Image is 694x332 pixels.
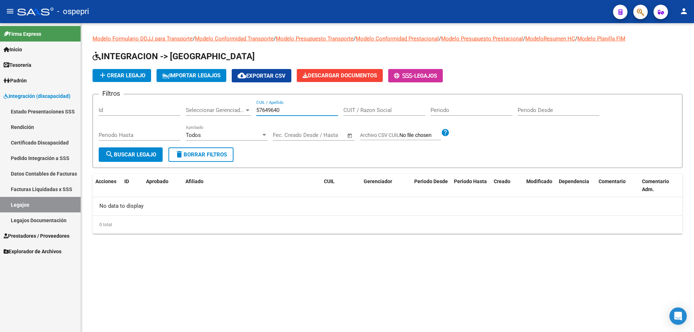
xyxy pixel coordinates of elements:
span: Seleccionar Gerenciador [186,107,244,113]
div: No data to display [93,197,682,215]
datatable-header-cell: Modificado [523,174,556,198]
datatable-header-cell: Dependencia [556,174,596,198]
button: -Legajos [388,69,443,82]
datatable-header-cell: CUIL [321,174,361,198]
button: IMPORTAR LEGAJOS [157,69,226,82]
span: Integración (discapacidad) [4,92,70,100]
button: Open calendar [346,131,354,140]
span: Periodo Hasta [454,178,487,184]
button: Borrar Filtros [168,147,234,162]
span: Exportar CSV [237,73,286,79]
span: Legajos [414,73,437,79]
button: Descargar Documentos [297,69,383,82]
a: Modelo Conformidad Prestacional [356,35,439,42]
span: - ospepri [57,4,89,20]
button: Buscar Legajo [99,147,163,162]
datatable-header-cell: Periodo Desde [411,174,451,198]
span: - [394,73,414,79]
a: Modelo Conformidad Transporte [195,35,274,42]
button: Crear Legajo [93,69,151,82]
span: Borrar Filtros [175,151,227,158]
button: Exportar CSV [232,69,291,82]
div: / / / / / / [93,35,682,234]
div: Open Intercom Messenger [669,307,687,325]
span: Gerenciador [364,178,392,184]
span: Modificado [526,178,552,184]
datatable-header-cell: Aprobado [143,174,172,198]
span: Tesorería [4,61,31,69]
datatable-header-cell: Acciones [93,174,121,198]
mat-icon: add [98,71,107,79]
input: Fecha fin [309,132,344,138]
span: Comentario Adm. [642,178,669,193]
span: IMPORTAR LEGAJOS [162,72,220,79]
mat-icon: search [105,150,114,159]
span: Crear Legajo [98,72,145,79]
input: Archivo CSV CUIL [399,132,441,139]
mat-icon: cloud_download [237,71,246,80]
span: ID [124,178,129,184]
span: Padrón [4,77,27,85]
span: Acciones [95,178,116,184]
input: Fecha inicio [273,132,302,138]
a: Modelo Presupuesto Prestacional [441,35,523,42]
a: ModeloResumen HC [525,35,575,42]
span: Explorador de Archivos [4,247,61,255]
span: Aprobado [146,178,168,184]
datatable-header-cell: Afiliado [183,174,321,198]
a: Modelo Presupuesto Transporte [276,35,354,42]
span: Descargar Documentos [303,72,377,79]
div: 0 total [93,216,682,234]
span: Buscar Legajo [105,151,156,158]
datatable-header-cell: Gerenciador [361,174,411,198]
a: Modelo Planilla FIM [577,35,625,42]
span: Inicio [4,46,22,53]
datatable-header-cell: Periodo Hasta [451,174,491,198]
span: Comentario [599,178,626,184]
span: Periodo Desde [414,178,448,184]
a: Modelo Formulario DDJJ para Transporte [93,35,193,42]
mat-icon: help [441,128,450,137]
span: Afiliado [185,178,204,184]
span: Dependencia [559,178,589,184]
span: Archivo CSV CUIL [360,132,399,138]
span: Todos [186,132,201,138]
datatable-header-cell: Comentario Adm. [639,174,682,198]
h3: Filtros [99,89,124,99]
datatable-header-cell: ID [121,174,143,198]
span: CUIL [324,178,335,184]
mat-icon: delete [175,150,184,159]
span: INTEGRACION -> [GEOGRAPHIC_DATA] [93,51,255,61]
mat-icon: person [680,7,688,16]
datatable-header-cell: Comentario [596,174,639,198]
span: Firma Express [4,30,41,38]
mat-icon: menu [6,7,14,16]
span: Prestadores / Proveedores [4,232,69,240]
span: Creado [494,178,510,184]
datatable-header-cell: Creado [491,174,523,198]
